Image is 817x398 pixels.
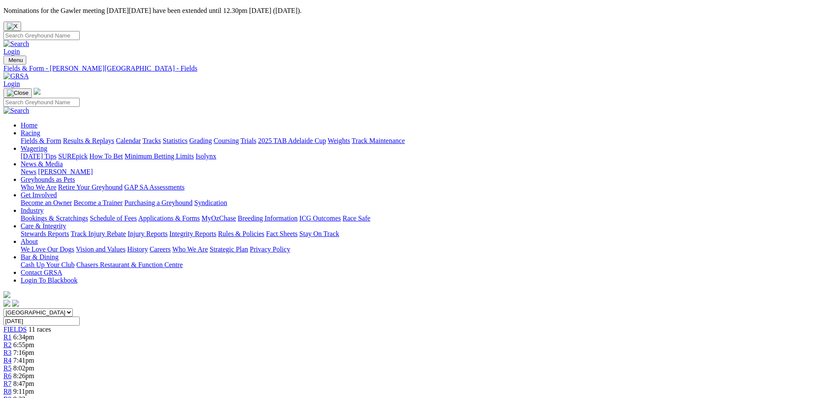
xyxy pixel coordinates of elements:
[21,230,69,237] a: Stewards Reports
[210,246,248,253] a: Strategic Plan
[21,191,57,199] a: Get Involved
[266,230,298,237] a: Fact Sheets
[21,222,66,230] a: Care & Integrity
[21,176,75,183] a: Greyhounds as Pets
[7,90,28,96] img: Close
[13,349,34,356] span: 7:16pm
[21,160,63,168] a: News & Media
[13,364,34,372] span: 8:02pm
[3,107,29,115] img: Search
[124,199,193,206] a: Purchasing a Greyhound
[3,98,80,107] input: Search
[21,137,61,144] a: Fields & Form
[21,199,814,207] div: Get Involved
[3,80,20,87] a: Login
[21,129,40,137] a: Racing
[238,215,298,222] a: Breeding Information
[3,364,12,372] a: R5
[7,23,18,30] img: X
[76,246,125,253] a: Vision and Values
[3,56,26,65] button: Toggle navigation
[214,137,239,144] a: Coursing
[21,261,814,269] div: Bar & Dining
[21,269,62,276] a: Contact GRSA
[28,326,51,333] span: 11 races
[76,261,183,268] a: Chasers Restaurant & Function Centre
[9,57,23,63] span: Menu
[21,238,38,245] a: About
[3,341,12,348] a: R2
[90,152,123,160] a: How To Bet
[71,230,126,237] a: Track Injury Rebate
[3,372,12,379] a: R6
[13,380,34,387] span: 8:47pm
[116,137,141,144] a: Calendar
[258,137,326,144] a: 2025 TAB Adelaide Cup
[74,199,123,206] a: Become a Trainer
[299,215,341,222] a: ICG Outcomes
[21,277,78,284] a: Login To Blackbook
[3,357,12,364] a: R4
[127,246,148,253] a: History
[3,22,21,31] button: Close
[13,372,34,379] span: 8:26pm
[127,230,168,237] a: Injury Reports
[172,246,208,253] a: Who We Are
[3,65,814,72] a: Fields & Form - [PERSON_NAME][GEOGRAPHIC_DATA] - Fields
[3,380,12,387] a: R7
[21,230,814,238] div: Care & Integrity
[21,168,814,176] div: News & Media
[3,7,814,15] p: Nominations for the Gawler meeting [DATE][DATE] have been extended until 12.30pm [DATE] ([DATE]).
[21,207,43,214] a: Industry
[38,168,93,175] a: [PERSON_NAME]
[63,137,114,144] a: Results & Replays
[149,246,171,253] a: Careers
[21,152,814,160] div: Wagering
[342,215,370,222] a: Race Safe
[328,137,350,144] a: Weights
[3,333,12,341] a: R1
[58,183,123,191] a: Retire Your Greyhound
[21,137,814,145] div: Racing
[21,215,88,222] a: Bookings & Scratchings
[3,31,80,40] input: Search
[3,291,10,298] img: logo-grsa-white.png
[124,152,194,160] a: Minimum Betting Limits
[3,88,32,98] button: Toggle navigation
[218,230,264,237] a: Rules & Policies
[13,341,34,348] span: 6:55pm
[21,261,75,268] a: Cash Up Your Club
[196,152,216,160] a: Isolynx
[138,215,200,222] a: Applications & Forms
[13,357,34,364] span: 7:41pm
[169,230,216,237] a: Integrity Reports
[13,333,34,341] span: 6:34pm
[21,145,47,152] a: Wagering
[299,230,339,237] a: Stay On Track
[21,152,56,160] a: [DATE] Tips
[3,317,80,326] input: Select date
[202,215,236,222] a: MyOzChase
[250,246,290,253] a: Privacy Policy
[189,137,212,144] a: Grading
[12,300,19,307] img: twitter.svg
[3,48,20,55] a: Login
[163,137,188,144] a: Statistics
[21,199,72,206] a: Become an Owner
[143,137,161,144] a: Tracks
[3,72,29,80] img: GRSA
[21,168,36,175] a: News
[21,253,59,261] a: Bar & Dining
[3,326,27,333] a: FIELDS
[21,121,37,129] a: Home
[3,388,12,395] a: R8
[3,349,12,356] a: R3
